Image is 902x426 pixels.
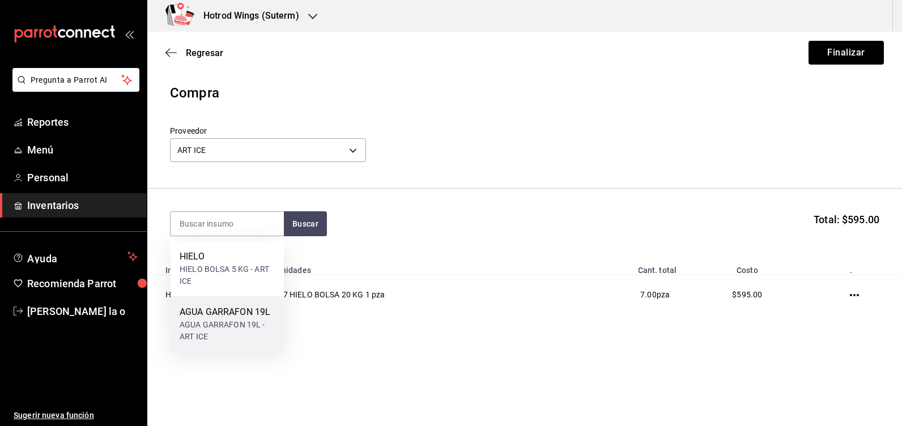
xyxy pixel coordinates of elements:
[270,259,558,275] th: Unidades
[8,82,139,94] a: Pregunta a Parrot AI
[170,138,366,162] div: ART ICE
[14,410,138,421] span: Sugerir nueva función
[732,290,762,299] span: $595.00
[683,259,811,275] th: Costo
[809,41,884,65] button: Finalizar
[27,276,138,291] span: Recomienda Parrot
[27,198,138,213] span: Inventarios
[27,304,138,319] span: [PERSON_NAME] la o
[31,74,122,86] span: Pregunta a Parrot AI
[180,319,275,343] div: AGUA GARRAFON 19L - ART ICE
[12,68,139,92] button: Pregunta a Parrot AI
[557,259,683,275] th: Cant. total
[170,127,366,135] label: Proveedor
[284,211,327,236] button: Buscar
[180,305,275,319] div: AGUA GARRAFON 19L
[640,290,657,299] span: 7.00
[557,275,683,314] td: pza
[180,263,275,287] div: HIELO BOLSA 5 KG - ART ICE
[27,250,123,263] span: Ayuda
[147,275,270,314] td: HIELO
[170,83,879,103] div: Compra
[180,250,275,263] div: HIELO
[186,48,223,58] span: Regresar
[165,48,223,58] button: Regresar
[27,170,138,185] span: Personal
[814,212,879,227] span: Total: $595.00
[27,114,138,130] span: Reportes
[147,259,270,275] th: Insumo
[27,142,138,157] span: Menú
[270,275,558,314] td: 7 HIELO BOLSA 20 KG 1 pza
[125,29,134,39] button: open_drawer_menu
[171,212,284,236] input: Buscar insumo
[194,9,299,23] h3: Hotrod Wings (Suterm)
